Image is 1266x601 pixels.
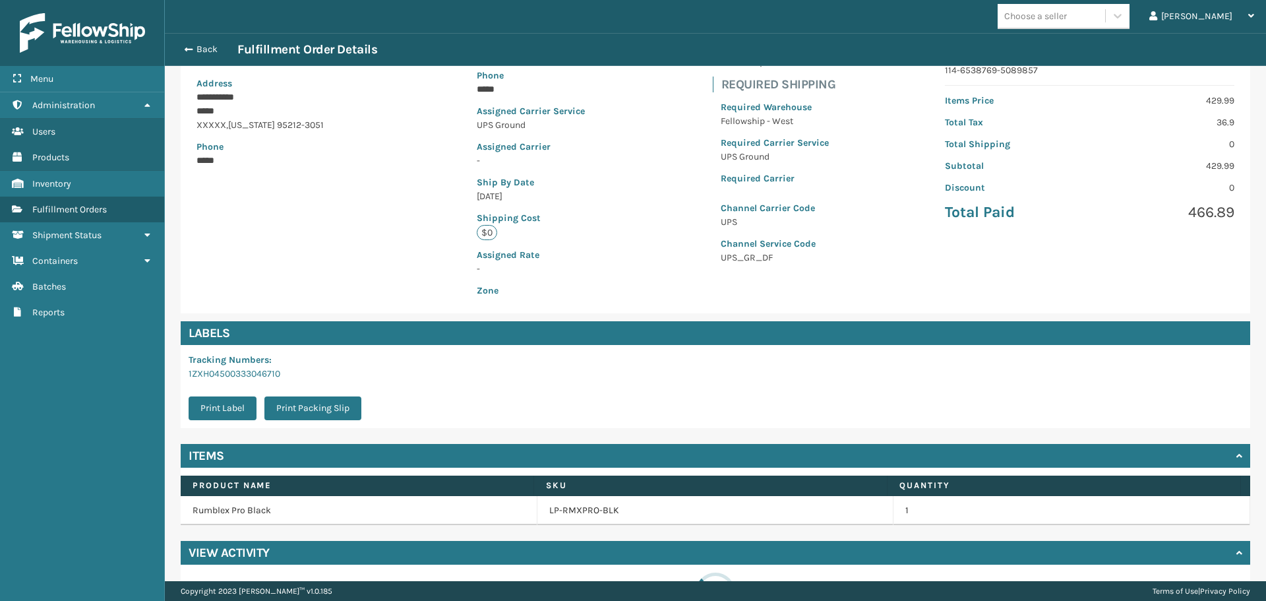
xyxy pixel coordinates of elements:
[32,255,78,267] span: Containers
[181,321,1250,345] h4: Labels
[32,126,55,137] span: Users
[721,100,829,114] p: Required Warehouse
[477,248,604,262] p: Assigned Rate
[549,504,619,517] a: LP-RMXPRO-BLK
[1098,94,1234,108] p: 429.99
[277,119,324,131] span: 95212-3051
[721,77,837,92] h4: Required Shipping
[32,307,65,318] span: Reports
[189,368,280,379] a: 1ZXH04500333046710
[32,100,95,111] span: Administration
[945,137,1081,151] p: Total Shipping
[32,204,107,215] span: Fulfillment Orders
[1098,137,1234,151] p: 0
[32,281,66,292] span: Batches
[477,284,604,298] p: Zone
[1200,586,1250,596] a: Privacy Policy
[196,140,360,154] p: Phone
[477,225,497,240] p: $0
[721,136,829,150] p: Required Carrier Service
[1004,9,1067,23] div: Choose a seller
[237,42,377,57] h3: Fulfillment Order Details
[30,73,53,84] span: Menu
[189,545,270,561] h4: View Activity
[177,44,237,55] button: Back
[32,178,71,189] span: Inventory
[477,175,604,189] p: Ship By Date
[945,159,1081,173] p: Subtotal
[20,13,145,53] img: logo
[1098,203,1234,222] p: 466.89
[477,154,604,168] p: -
[181,581,332,601] p: Copyright 2023 [PERSON_NAME]™ v 1.0.185
[546,480,875,491] label: SKU
[264,396,361,420] button: Print Packing Slip
[477,118,604,132] p: UPS Ground
[721,114,829,128] p: Fellowship - West
[477,211,604,225] p: Shipping Cost
[899,480,1228,491] label: Quantity
[721,172,829,185] p: Required Carrier
[1098,115,1234,129] p: 36.9
[477,104,604,118] p: Assigned Carrier Service
[477,262,604,276] p: -
[181,496,537,525] td: Rumblex Pro Black
[1098,159,1234,173] p: 429.99
[189,396,256,420] button: Print Label
[721,201,829,215] p: Channel Carrier Code
[721,215,829,229] p: UPS
[1153,586,1198,596] a: Terms of Use
[477,189,604,203] p: [DATE]
[945,115,1081,129] p: Total Tax
[1153,581,1250,601] div: |
[226,119,228,131] span: ,
[721,251,829,265] p: UPS_GR_DF
[477,69,604,82] p: Phone
[945,63,1234,77] p: 114-6538769-5089857
[193,480,522,491] label: Product Name
[945,203,1081,222] p: Total Paid
[196,119,226,131] span: XXXXX
[32,230,102,241] span: Shipment Status
[477,140,604,154] p: Assigned Carrier
[945,94,1081,108] p: Items Price
[228,119,275,131] span: [US_STATE]
[32,152,69,163] span: Products
[945,181,1081,195] p: Discount
[189,448,224,464] h4: Items
[189,354,272,365] span: Tracking Numbers :
[893,496,1250,525] td: 1
[721,150,829,164] p: UPS Ground
[721,237,829,251] p: Channel Service Code
[196,78,232,89] span: Address
[1098,181,1234,195] p: 0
